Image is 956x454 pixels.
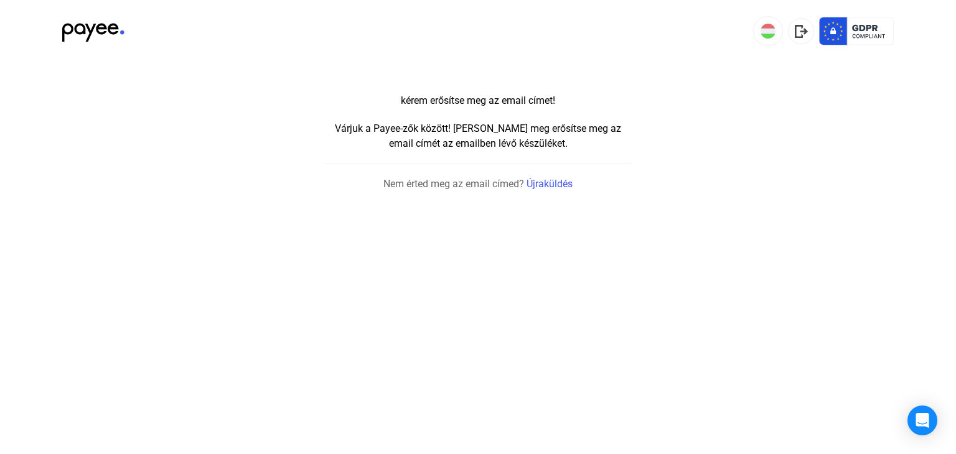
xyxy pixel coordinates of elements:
img: kijelentkezés-szürke [795,25,808,38]
button: HU [753,16,783,46]
font: Várjuk a Payee-zők között! [PERSON_NAME] meg erősítse meg az email címét az emailben lévő készülé... [335,123,621,149]
div: Intercom Messenger megnyitása [907,405,937,435]
img: HU [761,24,776,39]
img: black-payee-blue-dot.svg [62,16,124,42]
font: Újraküldés [527,178,573,190]
font: kérem erősítse meg az email címet! [401,95,555,106]
img: gdpr [819,16,894,46]
button: kijelentkezés-szürke [788,18,814,44]
font: Nem érted meg az email címed? [383,178,524,190]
